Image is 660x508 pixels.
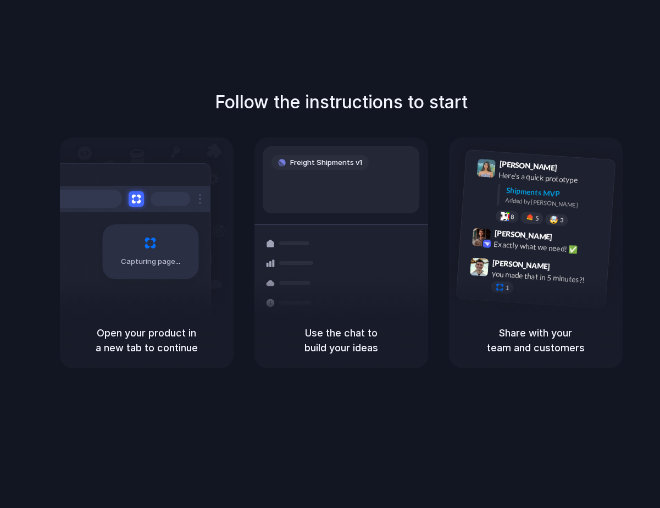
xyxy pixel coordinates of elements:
[268,325,415,355] h5: Use the chat to build your ideas
[492,256,550,272] span: [PERSON_NAME]
[559,217,563,223] span: 3
[549,216,558,224] div: 🤯
[505,285,509,291] span: 1
[506,184,607,202] div: Shipments MVP
[535,216,539,222] span: 5
[505,196,606,212] div: Added by [PERSON_NAME]
[560,163,583,176] span: 9:41 AM
[510,213,514,219] span: 8
[553,262,576,275] span: 9:47 AM
[121,256,182,267] span: Capturing page
[494,227,552,243] span: [PERSON_NAME]
[498,169,608,187] div: Here's a quick prototype
[491,268,601,286] div: you made that in 5 minutes?!
[215,89,468,115] h1: Follow the instructions to start
[290,157,362,168] span: Freight Shipments v1
[73,325,220,355] h5: Open your product in a new tab to continue
[555,232,578,245] span: 9:42 AM
[493,238,603,257] div: Exactly what we need! ✅
[462,325,609,355] h5: Share with your team and customers
[499,158,557,174] span: [PERSON_NAME]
